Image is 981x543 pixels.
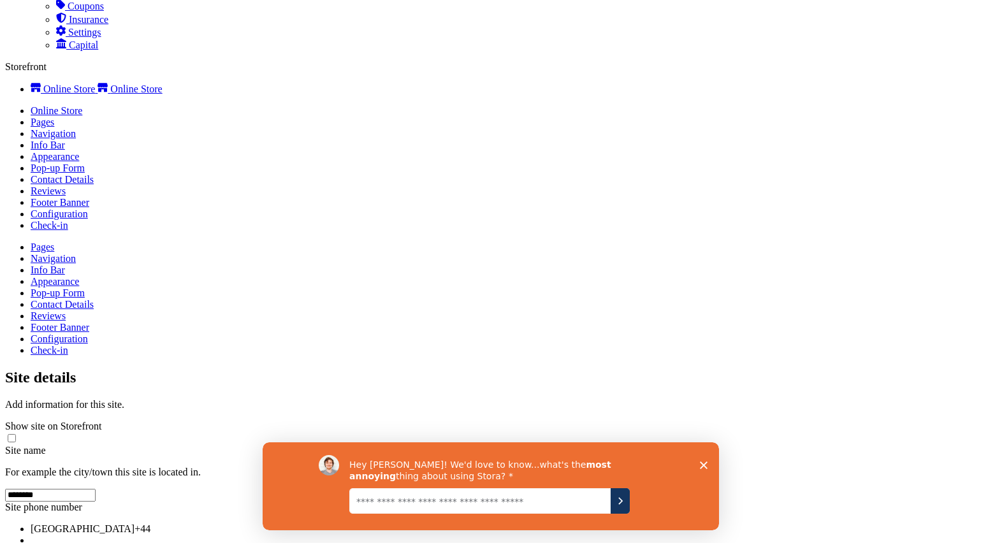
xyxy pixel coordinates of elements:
a: menu [56,14,108,25]
iframe: Survey by David from Stora [263,442,719,530]
span: Settings [68,27,101,38]
a: menu [56,40,98,50]
span: Coupons [68,1,104,11]
a: menu [56,1,104,11]
li: Settings [56,25,976,38]
a: Contact Details [31,174,94,185]
p: Add information for this site. [5,399,976,410]
a: Footer Banner [31,322,89,333]
span: Online Store [43,83,95,94]
span: [GEOGRAPHIC_DATA] [31,523,134,534]
a: menu [31,83,98,94]
a: Pages [31,242,54,252]
label: Show site on Storefront [5,421,102,431]
a: Online Store [31,105,82,116]
a: Info Bar [31,264,65,275]
a: Footer Banner [31,197,89,208]
a: Navigation [31,253,76,264]
a: Appearance [31,151,79,162]
a: Info Bar [31,140,65,150]
a: Configuration [31,333,88,344]
li: Capital [56,38,976,51]
a: menu [56,27,101,38]
a: Contact Details [31,299,94,310]
li: Insurance [56,12,976,25]
h1: Site details [5,369,976,386]
a: Pop-up Form [31,163,85,173]
a: Pages [31,117,54,127]
a: Configuration [31,208,88,219]
a: Navigation [31,128,76,139]
a: Appearance [31,276,79,287]
a: Reviews [31,185,66,196]
p: For example the city/town this site is located in. [5,467,976,478]
a: Check-in [31,345,68,356]
label: Site name [5,445,46,456]
li: Online Store [31,83,976,95]
a: Pop-up Form [31,287,85,298]
span: Insurance [69,14,108,25]
a: menu [98,83,162,94]
a: Reviews [31,310,66,321]
span: +44 [134,523,150,534]
span: Online Store [110,83,162,94]
a: Check-in [31,220,68,231]
span: Capital [69,40,98,50]
label: Site phone number [5,502,82,512]
span: Storefront [5,61,47,72]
